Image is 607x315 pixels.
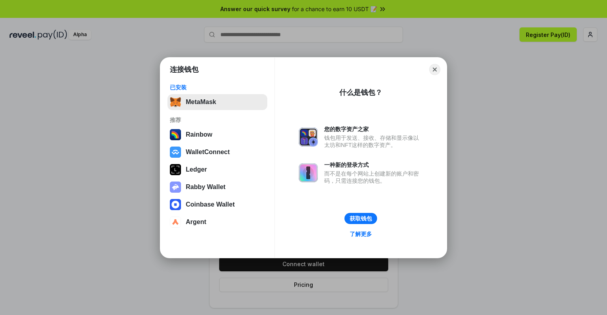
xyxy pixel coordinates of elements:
button: WalletConnect [167,144,267,160]
button: Coinbase Wallet [167,197,267,213]
div: 什么是钱包？ [339,88,382,97]
h1: 连接钱包 [170,65,198,74]
div: 了解更多 [350,230,372,238]
img: svg+xml,%3Csvg%20width%3D%22120%22%20height%3D%22120%22%20viewBox%3D%220%200%20120%20120%22%20fil... [170,129,181,140]
button: Argent [167,214,267,230]
div: 您的数字资产之家 [324,126,423,133]
div: MetaMask [186,99,216,106]
button: Ledger [167,162,267,178]
div: 钱包用于发送、接收、存储和显示像以太坊和NFT这样的数字资产。 [324,134,423,149]
div: 一种新的登录方式 [324,161,423,168]
div: 获取钱包 [350,215,372,222]
div: 推荐 [170,116,265,124]
img: svg+xml,%3Csvg%20width%3D%2228%22%20height%3D%2228%22%20viewBox%3D%220%200%2028%2028%22%20fill%3D... [170,199,181,210]
div: 而不是在每个网站上创建新的账户和密码，只需连接您的钱包。 [324,170,423,184]
img: svg+xml,%3Csvg%20width%3D%2228%22%20height%3D%2228%22%20viewBox%3D%220%200%2028%2028%22%20fill%3D... [170,147,181,158]
div: Rabby Wallet [186,184,226,191]
div: Coinbase Wallet [186,201,235,208]
button: MetaMask [167,94,267,110]
img: svg+xml,%3Csvg%20fill%3D%22none%22%20height%3D%2233%22%20viewBox%3D%220%200%2035%2033%22%20width%... [170,97,181,108]
img: svg+xml,%3Csvg%20width%3D%2228%22%20height%3D%2228%22%20viewBox%3D%220%200%2028%2028%22%20fill%3D... [170,216,181,228]
a: 了解更多 [345,229,377,239]
img: svg+xml,%3Csvg%20xmlns%3D%22http%3A%2F%2Fwww.w3.org%2F2000%2Fsvg%22%20fill%3D%22none%22%20viewBox... [299,163,318,182]
button: Close [429,64,440,75]
div: Ledger [186,166,207,173]
img: svg+xml,%3Csvg%20xmlns%3D%22http%3A%2F%2Fwww.w3.org%2F2000%2Fsvg%22%20fill%3D%22none%22%20viewBox... [170,182,181,193]
div: 已安装 [170,84,265,91]
button: 获取钱包 [344,213,377,224]
button: Rabby Wallet [167,179,267,195]
img: svg+xml,%3Csvg%20xmlns%3D%22http%3A%2F%2Fwww.w3.org%2F2000%2Fsvg%22%20fill%3D%22none%22%20viewBox... [299,128,318,147]
button: Rainbow [167,127,267,143]
div: Rainbow [186,131,212,138]
div: Argent [186,218,206,226]
img: svg+xml,%3Csvg%20xmlns%3D%22http%3A%2F%2Fwww.w3.org%2F2000%2Fsvg%22%20width%3D%2228%22%20height%3... [170,164,181,175]
div: WalletConnect [186,149,230,156]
